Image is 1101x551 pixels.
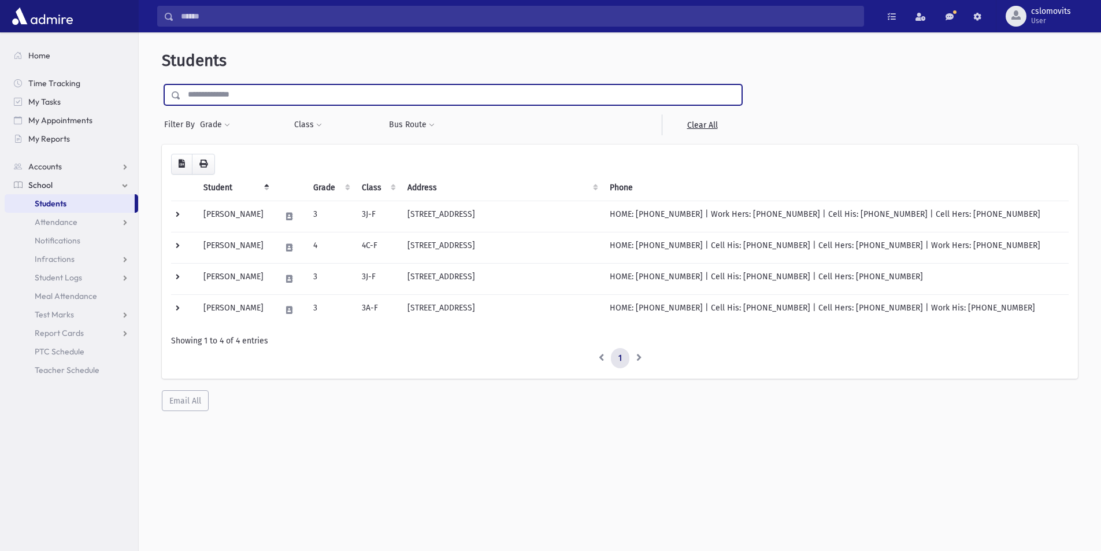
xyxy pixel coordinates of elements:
[35,365,99,375] span: Teacher Schedule
[5,231,138,250] a: Notifications
[197,232,274,263] td: [PERSON_NAME]
[162,390,209,411] button: Email All
[35,217,77,227] span: Attendance
[35,198,66,209] span: Students
[5,157,138,176] a: Accounts
[35,291,97,301] span: Meal Attendance
[355,175,401,201] th: Class: activate to sort column ascending
[401,175,602,201] th: Address: activate to sort column ascending
[192,154,215,175] button: Print
[9,5,76,28] img: AdmirePro
[5,287,138,305] a: Meal Attendance
[355,294,401,326] td: 3A-F
[603,263,1069,294] td: HOME: [PHONE_NUMBER] | Cell His: [PHONE_NUMBER] | Cell Hers: [PHONE_NUMBER]
[197,201,274,232] td: [PERSON_NAME]
[174,6,863,27] input: Search
[28,180,53,190] span: School
[5,111,138,130] a: My Appointments
[662,114,742,135] a: Clear All
[35,235,80,246] span: Notifications
[197,175,274,201] th: Student: activate to sort column descending
[199,114,231,135] button: Grade
[164,119,199,131] span: Filter By
[611,348,629,369] a: 1
[5,268,138,287] a: Student Logs
[355,263,401,294] td: 3J-F
[171,154,192,175] button: CSV
[401,294,602,326] td: [STREET_ADDRESS]
[35,272,82,283] span: Student Logs
[5,342,138,361] a: PTC Schedule
[5,324,138,342] a: Report Cards
[197,294,274,326] td: [PERSON_NAME]
[35,328,84,338] span: Report Cards
[306,232,355,263] td: 4
[35,254,75,264] span: Infractions
[5,46,138,65] a: Home
[28,161,62,172] span: Accounts
[603,175,1069,201] th: Phone
[306,263,355,294] td: 3
[5,130,138,148] a: My Reports
[1031,7,1071,16] span: cslomovits
[5,194,135,213] a: Students
[355,201,401,232] td: 3J-F
[28,50,50,61] span: Home
[401,201,602,232] td: [STREET_ADDRESS]
[603,201,1069,232] td: HOME: [PHONE_NUMBER] | Work Hers: [PHONE_NUMBER] | Cell His: [PHONE_NUMBER] | Cell Hers: [PHONE_N...
[603,232,1069,263] td: HOME: [PHONE_NUMBER] | Cell His: [PHONE_NUMBER] | Cell Hers: [PHONE_NUMBER] | Work Hers: [PHONE_N...
[35,309,74,320] span: Test Marks
[401,263,602,294] td: [STREET_ADDRESS]
[603,294,1069,326] td: HOME: [PHONE_NUMBER] | Cell His: [PHONE_NUMBER] | Cell Hers: [PHONE_NUMBER] | Work His: [PHONE_NU...
[294,114,322,135] button: Class
[306,175,355,201] th: Grade: activate to sort column ascending
[5,74,138,93] a: Time Tracking
[5,305,138,324] a: Test Marks
[5,213,138,231] a: Attendance
[388,114,435,135] button: Bus Route
[28,97,61,107] span: My Tasks
[5,93,138,111] a: My Tasks
[171,335,1069,347] div: Showing 1 to 4 of 4 entries
[28,78,80,88] span: Time Tracking
[162,51,227,70] span: Students
[401,232,602,263] td: [STREET_ADDRESS]
[306,294,355,326] td: 3
[5,361,138,379] a: Teacher Schedule
[306,201,355,232] td: 3
[28,134,70,144] span: My Reports
[5,250,138,268] a: Infractions
[355,232,401,263] td: 4C-F
[5,176,138,194] a: School
[35,346,84,357] span: PTC Schedule
[28,115,92,125] span: My Appointments
[1031,16,1071,25] span: User
[197,263,274,294] td: [PERSON_NAME]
